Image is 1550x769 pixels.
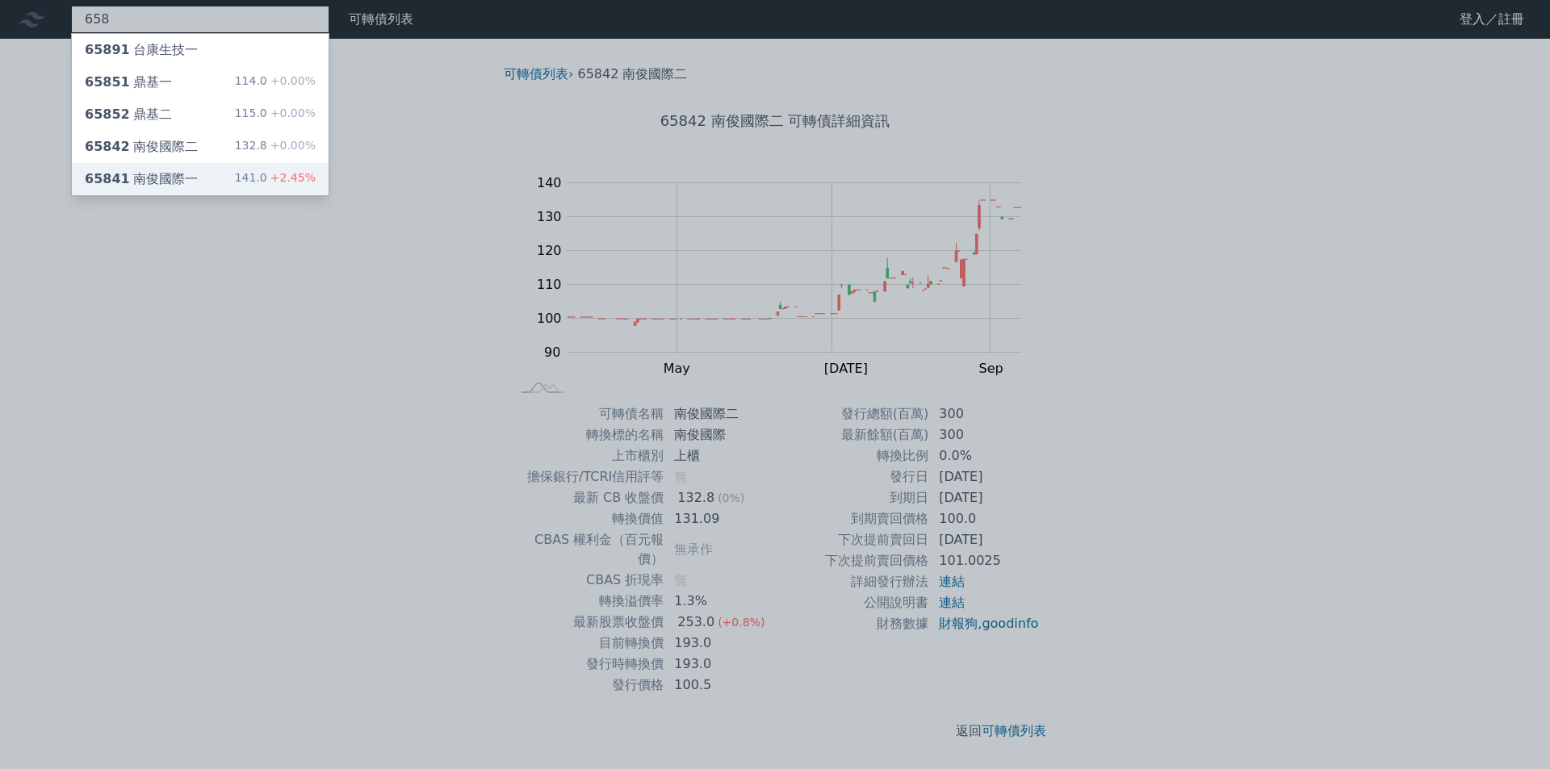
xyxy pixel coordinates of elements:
[85,169,198,189] div: 南俊國際一
[235,73,316,92] div: 114.0
[85,139,130,154] span: 65842
[85,74,130,90] span: 65851
[72,98,329,131] a: 65852鼎基二 115.0+0.00%
[85,42,130,57] span: 65891
[72,131,329,163] a: 65842南俊國際二 132.8+0.00%
[72,163,329,195] a: 65841南俊國際一 141.0+2.45%
[85,171,130,186] span: 65841
[85,107,130,122] span: 65852
[235,169,316,189] div: 141.0
[235,137,316,157] div: 132.8
[72,34,329,66] a: 65891台康生技一
[267,107,316,119] span: +0.00%
[267,74,316,87] span: +0.00%
[85,105,172,124] div: 鼎基二
[85,40,198,60] div: 台康生技一
[72,66,329,98] a: 65851鼎基一 114.0+0.00%
[85,73,172,92] div: 鼎基一
[267,139,316,152] span: +0.00%
[267,171,316,184] span: +2.45%
[85,137,198,157] div: 南俊國際二
[235,105,316,124] div: 115.0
